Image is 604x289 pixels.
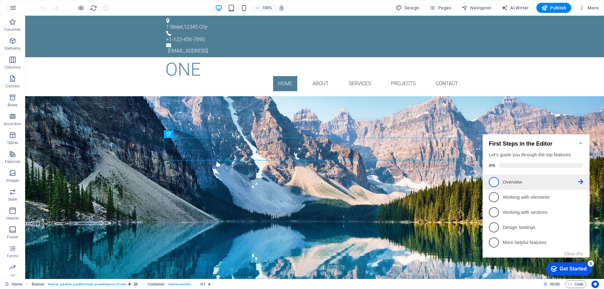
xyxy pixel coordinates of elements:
[3,95,109,110] li: Design Settings
[208,282,211,286] i: Element contains an animation
[3,64,109,80] li: Working with elements
[7,253,18,258] p: Forms
[7,235,18,240] p: Footer
[8,103,18,108] p: Boxes
[396,5,419,11] span: Design
[23,69,98,75] p: Working with elements
[543,281,560,288] h6: Session time
[461,5,491,11] span: Navigator
[5,65,20,70] p: Columns
[32,281,211,288] nav: breadcrumb
[393,3,422,13] button: Design
[23,54,98,60] p: Overview
[77,4,85,12] button: Click here to leave preview mode and continue editing
[262,4,272,12] h6: 100%
[579,5,599,11] span: More
[565,281,586,288] button: Code
[6,84,20,89] p: Content
[550,281,560,288] span: 00 00
[23,99,98,106] p: Design Settings
[568,281,584,288] span: Code
[200,281,205,288] span: Click to select. Double-click to edit
[7,140,18,145] p: Tables
[3,49,109,64] li: Overview
[32,281,45,288] span: Click to select. Double-click to edit
[84,126,103,131] button: Close this
[541,5,566,11] span: Publish
[90,4,97,12] i: Reload page
[8,197,18,202] p: Slider
[427,3,454,13] button: Pages
[499,3,531,13] button: AI Writer
[23,114,98,121] p: More helpful features
[591,281,599,288] button: Usercentrics
[3,110,109,125] li: More helpful features
[148,281,165,288] span: Click to select. Double-click to edit
[9,26,103,33] div: Let's guide you through the top features
[80,141,107,147] div: Get Started
[3,80,109,95] li: Working with sections
[5,46,21,51] p: Elements
[536,3,571,13] button: Publish
[134,282,137,286] i: This element contains a background
[4,27,20,32] p: Favorites
[6,178,19,183] p: Images
[253,4,275,12] button: 100%
[90,4,97,12] button: reload
[501,5,529,11] span: AI Writer
[108,135,114,142] div: 5
[393,3,422,13] div: Design (Ctrl+Alt+Y)
[6,216,19,221] p: Header
[128,282,131,286] i: This element is a customizable preset
[279,5,284,11] i: On resize automatically adjust zoom level to fit chosen device.
[23,84,98,91] p: Working with sections
[66,137,112,150] div: Get Started 5 items remaining, 0% complete
[98,15,103,20] div: Minimize checklist
[5,159,20,164] p: Features
[459,3,494,13] button: Navigator
[429,5,451,11] span: Pages
[4,121,21,126] p: Accordion
[5,281,22,288] a: Click to cancel selection. Double-click to open Pages
[554,282,555,286] span: :
[167,281,190,288] span: . banner-content
[576,3,601,13] button: More
[47,281,126,288] span: . banner .parallax .parallax-fixed .preset-banner-v3-one
[9,38,19,43] span: 0%
[9,15,103,22] h2: First Steps in the Editor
